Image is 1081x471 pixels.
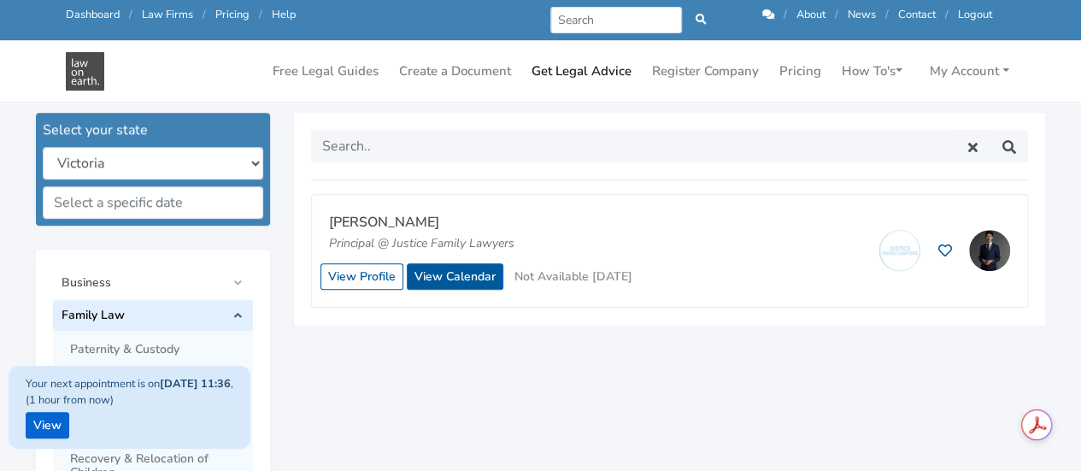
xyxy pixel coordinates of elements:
[266,55,385,88] a: Free Legal Guides
[70,336,253,363] a: Paternity & Custody
[329,234,628,253] p: Principal @ Justice Family Lawyers
[835,55,909,88] a: How To's
[66,7,120,22] a: Dashboard
[945,7,949,22] span: /
[773,55,828,88] a: Pricing
[878,229,922,272] img: Justice Family Lawyers
[898,7,936,22] a: Contact
[272,7,296,22] a: Help
[43,120,263,140] div: Select your state
[160,376,231,392] strong: [DATE] 11:36
[835,7,838,22] span: /
[215,7,250,22] a: Pricing
[62,309,226,322] span: Family Law
[796,7,825,22] a: About
[392,55,518,88] a: Create a Document
[26,412,69,439] a: View
[203,7,206,22] span: /
[53,300,253,331] a: Family Law
[784,7,787,22] span: /
[43,186,263,219] input: Select a specific date
[407,263,503,290] a: View Calendar
[259,7,262,22] span: /
[885,7,889,22] span: /
[550,7,683,33] input: Search
[66,52,104,91] img: Property Settlement Get Legal Advice in
[142,7,193,22] a: Law Firms
[645,55,766,88] a: Register Company
[848,7,876,22] a: News
[129,7,132,22] span: /
[70,363,253,391] a: Property Settlement
[329,212,628,234] p: [PERSON_NAME]
[969,230,1010,271] img: Hayder Shkara
[525,55,638,88] a: Get Legal Advice
[923,55,1016,88] a: My Account
[53,268,253,298] a: Business
[9,366,250,449] div: Your next appointment is on , (1 hour from now)
[958,7,992,22] a: Logout
[70,343,244,356] span: Paternity & Custody
[320,263,403,290] a: View Profile
[311,130,955,162] input: Search..
[62,276,226,290] span: Business
[507,263,640,290] button: Not Available [DATE]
